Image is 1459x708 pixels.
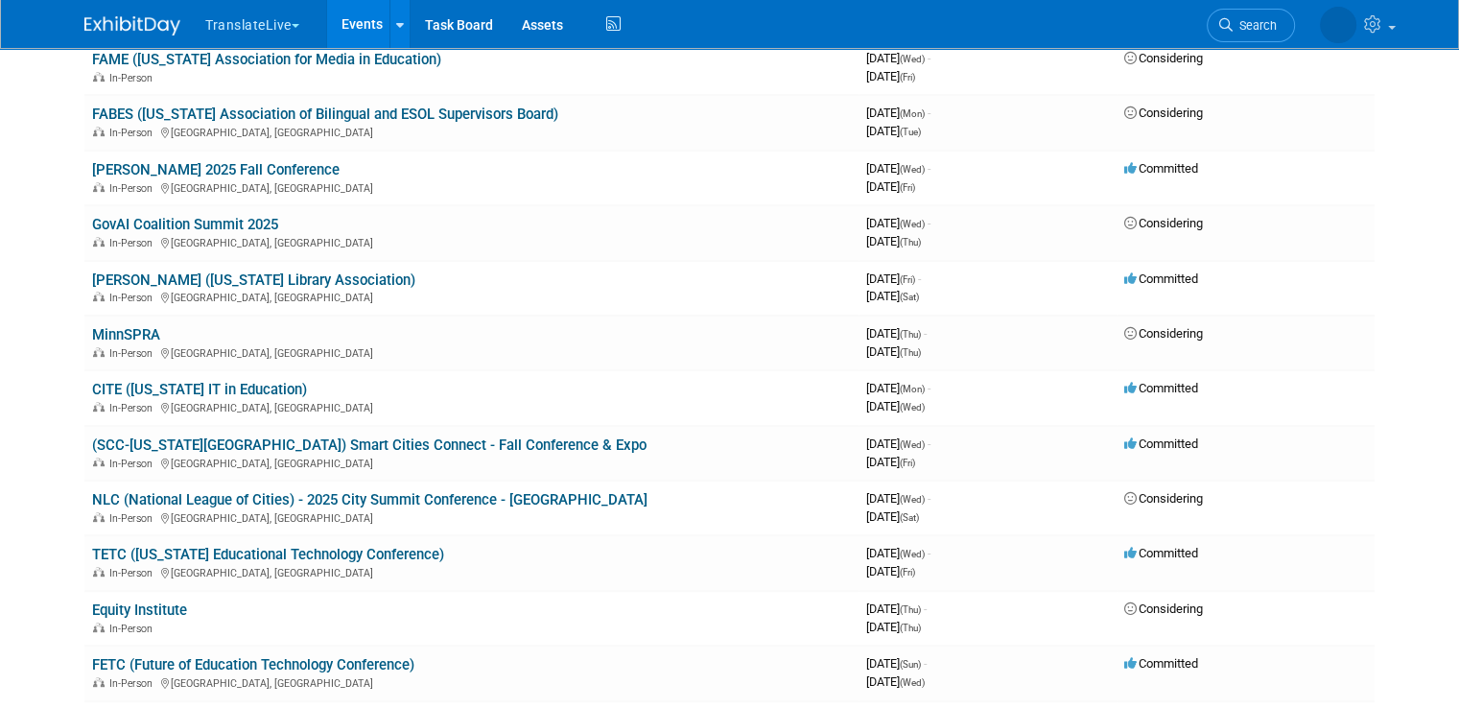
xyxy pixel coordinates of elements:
[866,455,915,469] span: [DATE]
[900,623,921,633] span: (Thu)
[900,677,925,688] span: (Wed)
[900,402,925,413] span: (Wed)
[928,437,930,451] span: -
[866,51,930,65] span: [DATE]
[1124,326,1203,341] span: Considering
[92,106,558,123] a: FABES ([US_STATE] Association of Bilingual and ESOL Supervisors Board)
[92,271,415,289] a: [PERSON_NAME] ([US_STATE] Library Association)
[93,623,105,632] img: In-Person Event
[109,72,158,84] span: In-Person
[900,219,925,229] span: (Wed)
[866,234,921,248] span: [DATE]
[924,656,927,671] span: -
[109,623,158,635] span: In-Person
[900,659,921,670] span: (Sun)
[900,494,925,505] span: (Wed)
[866,509,919,524] span: [DATE]
[866,216,930,230] span: [DATE]
[866,344,921,359] span: [DATE]
[1124,546,1198,560] span: Committed
[866,124,921,138] span: [DATE]
[93,512,105,522] img: In-Person Event
[928,546,930,560] span: -
[92,51,441,68] a: FAME ([US_STATE] Association for Media in Education)
[928,51,930,65] span: -
[900,567,915,578] span: (Fri)
[866,179,915,194] span: [DATE]
[866,399,925,413] span: [DATE]
[900,127,921,137] span: (Tue)
[866,620,921,634] span: [DATE]
[92,179,851,195] div: [GEOGRAPHIC_DATA], [GEOGRAPHIC_DATA]
[109,677,158,690] span: In-Person
[924,326,927,341] span: -
[93,677,105,687] img: In-Person Event
[900,347,921,358] span: (Thu)
[866,602,927,616] span: [DATE]
[92,674,851,690] div: [GEOGRAPHIC_DATA], [GEOGRAPHIC_DATA]
[928,381,930,395] span: -
[1207,9,1295,42] a: Search
[93,458,105,467] img: In-Person Event
[1124,437,1198,451] span: Committed
[866,564,915,578] span: [DATE]
[92,344,851,360] div: [GEOGRAPHIC_DATA], [GEOGRAPHIC_DATA]
[92,509,851,525] div: [GEOGRAPHIC_DATA], [GEOGRAPHIC_DATA]
[1320,7,1356,43] img: Mikaela Quigley
[866,381,930,395] span: [DATE]
[866,271,921,286] span: [DATE]
[866,289,919,303] span: [DATE]
[1124,656,1198,671] span: Committed
[928,161,930,176] span: -
[928,216,930,230] span: -
[1124,381,1198,395] span: Committed
[93,127,105,136] img: In-Person Event
[900,182,915,193] span: (Fri)
[92,656,414,673] a: FETC (Future of Education Technology Conference)
[866,491,930,506] span: [DATE]
[866,106,930,120] span: [DATE]
[92,437,647,454] a: (SCC-[US_STATE][GEOGRAPHIC_DATA]) Smart Cities Connect - Fall Conference & Expo
[109,237,158,249] span: In-Person
[1124,106,1203,120] span: Considering
[900,108,925,119] span: (Mon)
[93,292,105,301] img: In-Person Event
[109,292,158,304] span: In-Person
[866,69,915,83] span: [DATE]
[93,347,105,357] img: In-Person Event
[93,567,105,577] img: In-Person Event
[928,106,930,120] span: -
[900,604,921,615] span: (Thu)
[93,72,105,82] img: In-Person Event
[92,455,851,470] div: [GEOGRAPHIC_DATA], [GEOGRAPHIC_DATA]
[900,164,925,175] span: (Wed)
[900,72,915,83] span: (Fri)
[92,124,851,139] div: [GEOGRAPHIC_DATA], [GEOGRAPHIC_DATA]
[866,437,930,451] span: [DATE]
[1124,216,1203,230] span: Considering
[93,182,105,192] img: In-Person Event
[1124,271,1198,286] span: Committed
[92,381,307,398] a: CITE ([US_STATE] IT in Education)
[866,326,927,341] span: [DATE]
[84,16,180,35] img: ExhibitDay
[1124,602,1203,616] span: Considering
[92,289,851,304] div: [GEOGRAPHIC_DATA], [GEOGRAPHIC_DATA]
[92,564,851,579] div: [GEOGRAPHIC_DATA], [GEOGRAPHIC_DATA]
[109,458,158,470] span: In-Person
[109,347,158,360] span: In-Person
[900,384,925,394] span: (Mon)
[928,491,930,506] span: -
[1124,161,1198,176] span: Committed
[1124,491,1203,506] span: Considering
[900,512,919,523] span: (Sat)
[92,216,278,233] a: GovAI Coalition Summit 2025
[918,271,921,286] span: -
[900,54,925,64] span: (Wed)
[866,656,927,671] span: [DATE]
[924,602,927,616] span: -
[92,326,160,343] a: MinnSPRA
[900,458,915,468] span: (Fri)
[1233,18,1277,33] span: Search
[93,237,105,247] img: In-Person Event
